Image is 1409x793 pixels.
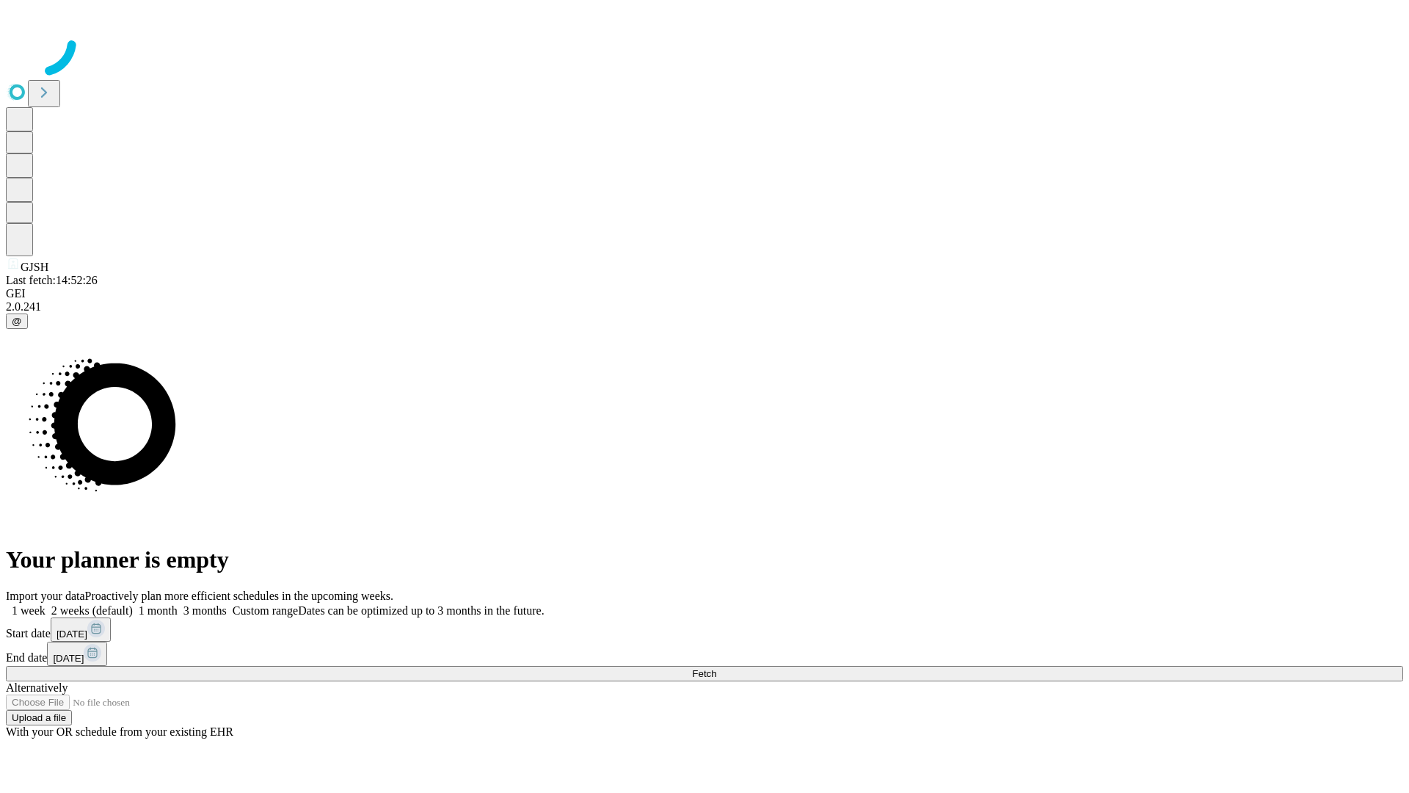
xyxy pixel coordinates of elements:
[12,316,22,327] span: @
[183,604,227,617] span: 3 months
[6,710,72,725] button: Upload a file
[6,618,1403,642] div: Start date
[53,653,84,664] span: [DATE]
[6,274,98,286] span: Last fetch: 14:52:26
[12,604,45,617] span: 1 week
[233,604,298,617] span: Custom range
[47,642,107,666] button: [DATE]
[6,314,28,329] button: @
[6,546,1403,573] h1: Your planner is empty
[139,604,178,617] span: 1 month
[51,604,133,617] span: 2 weeks (default)
[21,261,48,273] span: GJSH
[298,604,544,617] span: Dates can be optimized up to 3 months in the future.
[57,629,87,640] span: [DATE]
[85,590,393,602] span: Proactively plan more efficient schedules in the upcoming weeks.
[692,668,716,679] span: Fetch
[6,681,68,694] span: Alternatively
[6,642,1403,666] div: End date
[6,725,233,738] span: With your OR schedule from your existing EHR
[6,287,1403,300] div: GEI
[51,618,111,642] button: [DATE]
[6,666,1403,681] button: Fetch
[6,300,1403,314] div: 2.0.241
[6,590,85,602] span: Import your data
